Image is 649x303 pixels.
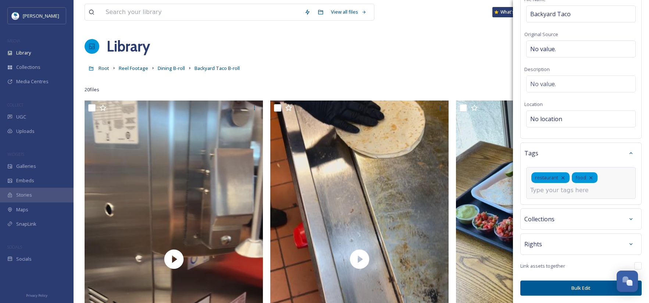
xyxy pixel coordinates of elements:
[530,10,571,18] span: Backyard Taco
[16,191,32,198] span: Stories
[107,35,150,57] a: Library
[520,263,565,269] span: Link assets together
[26,293,47,298] span: Privacy Policy
[99,64,109,73] a: Root
[524,31,558,38] span: Original Source
[16,221,36,228] span: SnapLink
[195,65,240,71] span: Backyard Taco B-roll
[12,12,19,20] img: download.jpeg
[119,65,148,71] span: Reel Footage
[524,66,550,73] span: Description
[16,206,28,213] span: Maps
[535,174,558,181] span: restaurant
[158,64,185,73] a: Dining B-roll
[23,13,59,19] span: [PERSON_NAME]
[16,128,35,135] span: Uploads
[524,240,542,249] span: Rights
[7,244,22,250] span: SOCIALS
[530,114,562,123] span: No location
[524,149,538,158] span: Tags
[158,65,185,71] span: Dining B-roll
[119,64,148,73] a: Reel Footage
[16,78,49,85] span: Media Centres
[16,163,36,170] span: Galleries
[7,102,23,108] span: COLLECT
[530,45,556,53] span: No value.
[16,64,40,71] span: Collections
[327,5,370,19] a: View all files
[85,86,99,93] span: 20 file s
[617,271,638,292] button: Open Chat
[520,281,642,296] button: Bulk Edit
[7,151,24,157] span: WIDGETS
[26,290,47,299] a: Privacy Policy
[16,177,34,184] span: Embeds
[16,113,26,120] span: UGC
[575,174,586,181] span: food
[492,7,529,17] a: What's New
[530,186,604,195] input: Type your tags here
[195,64,240,73] a: Backyard Taco B-roll
[102,4,301,20] input: Search your library
[16,49,31,56] span: Library
[7,38,20,43] span: MEDIA
[530,80,556,88] span: No value.
[524,101,543,108] span: Location
[16,256,32,263] span: Socials
[99,65,109,71] span: Root
[524,215,554,223] span: Collections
